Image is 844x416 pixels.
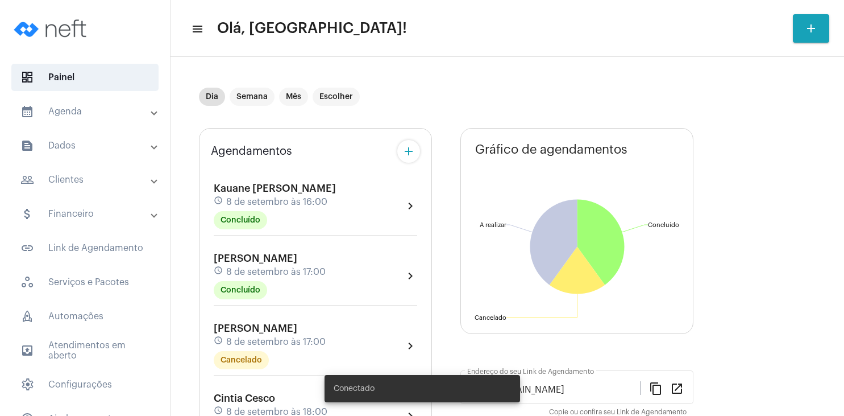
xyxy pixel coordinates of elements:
[7,98,170,125] mat-expansion-panel-header: sidenav iconAgenda
[11,303,159,330] span: Automações
[20,275,34,289] span: sidenav icon
[475,143,627,156] span: Gráfico de agendamentos
[9,6,94,51] img: logo-neft-novo-2.png
[20,105,152,118] mat-panel-title: Agenda
[334,383,375,394] span: Conectado
[279,88,308,106] mat-chip: Mês
[404,339,417,353] mat-icon: chevron_right
[214,351,269,369] mat-chip: Cancelado
[217,19,407,38] span: Olá, [GEOGRAPHIC_DATA]!
[11,371,159,398] span: Configurações
[214,183,336,193] span: Kauane [PERSON_NAME]
[20,207,34,221] mat-icon: sidenav icon
[7,166,170,193] mat-expansion-panel-header: sidenav iconClientes
[214,211,267,229] mat-chip: Concluído
[214,253,297,263] span: [PERSON_NAME]
[20,241,34,255] mat-icon: sidenav icon
[11,269,159,296] span: Serviços e Pacotes
[20,207,152,221] mat-panel-title: Financeiro
[20,139,34,153] mat-icon: sidenav icon
[20,71,34,84] span: sidenav icon
[804,22,818,35] mat-icon: add
[20,173,152,187] mat-panel-title: Clientes
[214,196,224,208] mat-icon: schedule
[20,139,152,153] mat-panel-title: Dados
[20,344,34,357] mat-icon: sidenav icon
[20,310,34,323] span: sidenav icon
[226,267,326,277] span: 8 de setembro às 17:00
[404,199,417,213] mat-icon: chevron_right
[11,234,159,262] span: Link de Agendamento
[11,337,159,364] span: Atendimentos em aberto
[670,381,684,395] mat-icon: open_in_new
[226,337,326,347] span: 8 de setembro às 17:00
[404,269,417,283] mat-icon: chevron_right
[20,173,34,187] mat-icon: sidenav icon
[11,64,159,91] span: Painel
[214,393,275,403] span: Cintia Cesco
[191,22,202,36] mat-icon: sidenav icon
[230,88,275,106] mat-chip: Semana
[648,222,679,228] text: Concluído
[475,315,506,321] text: Cancelado
[214,323,297,333] span: [PERSON_NAME]
[7,132,170,159] mat-expansion-panel-header: sidenav iconDados
[214,336,224,348] mat-icon: schedule
[214,266,224,278] mat-icon: schedule
[20,378,34,392] span: sidenav icon
[649,381,663,395] mat-icon: content_copy
[7,200,170,228] mat-expansion-panel-header: sidenav iconFinanceiro
[226,197,327,207] span: 8 de setembro às 16:00
[214,281,267,299] mat-chip: Concluído
[199,88,225,106] mat-chip: Dia
[467,385,640,395] input: Link
[313,88,360,106] mat-chip: Escolher
[480,222,506,228] text: A realizar
[211,145,292,158] span: Agendamentos
[20,105,34,118] mat-icon: sidenav icon
[402,145,415,158] mat-icon: add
